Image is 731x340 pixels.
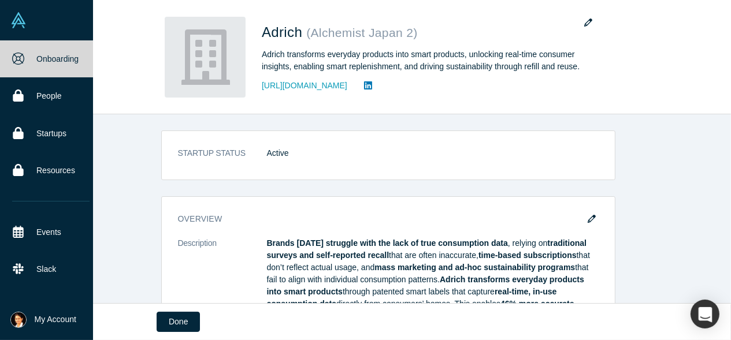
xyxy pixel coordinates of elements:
[262,24,306,40] span: Adrich
[10,312,76,328] button: My Account
[178,213,582,225] h3: overview
[267,275,584,296] strong: Adrich transforms everyday products into smart products
[374,263,575,272] strong: mass marketing and ad-hoc sustainability programs
[10,12,27,28] img: Alchemist Vault Logo
[157,312,200,332] button: Done
[306,26,417,39] small: ( Alchemist Japan 2 )
[478,251,577,260] strong: time-based subscriptions
[262,48,585,73] div: Adrich transforms everyday products into smart products, unlocking real-time consumer insights, e...
[165,17,246,98] img: Adrich's Logo
[267,238,508,248] strong: Brands [DATE] struggle with the lack of true consumption data
[10,312,27,328] img: Adhithi Aji's Account
[178,147,267,171] dt: STARTUP STATUS
[262,80,347,92] a: [URL][DOMAIN_NAME]
[35,313,76,326] span: My Account
[267,147,599,159] dd: Active
[267,299,574,320] strong: 46% more accurate insights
